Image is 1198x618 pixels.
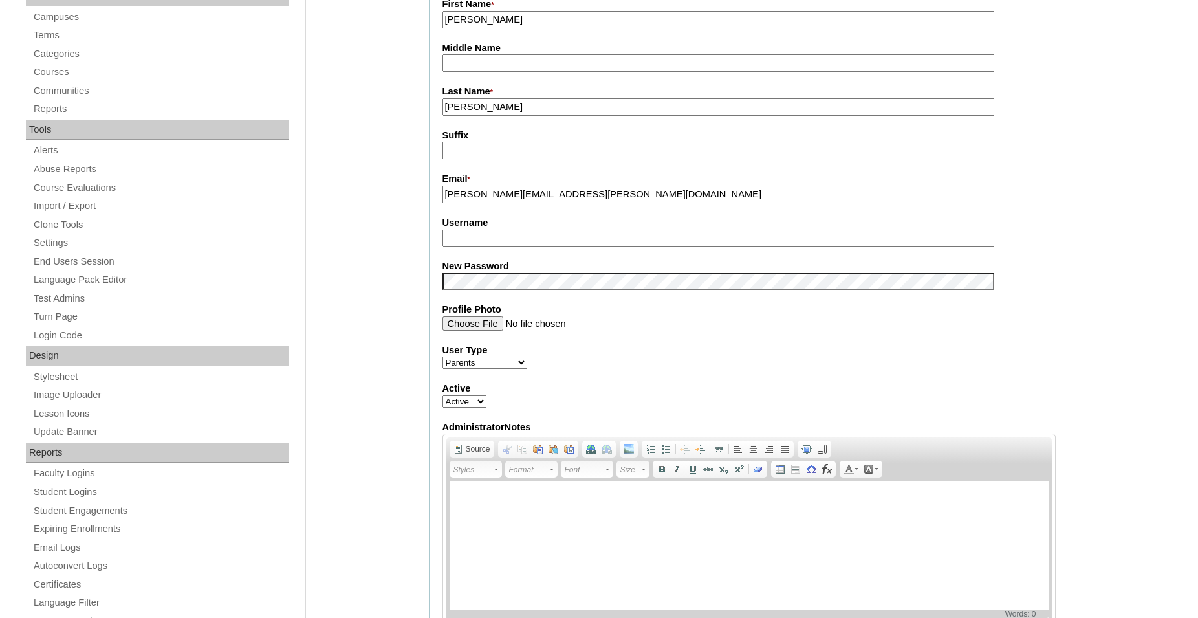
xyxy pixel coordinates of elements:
a: Align Left [730,442,746,456]
a: Email Logs [32,540,289,556]
a: Courses [32,64,289,80]
label: Middle Name [442,41,1056,55]
a: Autoconvert Logs [32,558,289,574]
a: Certificates [32,577,289,593]
a: Remove Format [750,462,766,476]
a: Block Quote [712,442,727,456]
a: Background Color [861,462,881,476]
a: Insert Equation [819,462,834,476]
a: Update Banner [32,424,289,440]
a: Settings [32,235,289,251]
a: Communities [32,83,289,99]
label: AdministratorNotes [442,421,1056,434]
a: Table [772,462,788,476]
a: Format [505,461,558,478]
a: Unlink [599,442,615,456]
label: Active [442,382,1056,395]
a: Student Engagements [32,503,289,519]
a: Lesson Icons [32,406,289,422]
a: Styles [450,461,502,478]
label: User Type [442,344,1056,357]
a: Test Admins [32,291,289,307]
a: Import / Export [32,198,289,214]
a: Paste as plain text [546,442,561,456]
a: Source [451,442,493,456]
span: Styles [453,462,492,478]
a: Faculty Logins [32,465,289,481]
label: Profile Photo [442,303,1056,316]
label: Username [442,216,1056,230]
a: Reports [32,101,289,117]
span: Font [565,462,604,478]
a: Subscript [716,462,732,476]
div: Tools [26,120,289,140]
a: Campuses [32,9,289,25]
label: Email [442,172,1056,186]
a: Insert Special Character [803,462,819,476]
iframe: Rich Text Editor, AdministratorNotes [450,481,1049,610]
a: Strike Through [701,462,716,476]
a: Insert/Remove Numbered List [643,442,659,456]
a: Student Logins [32,484,289,500]
span: Size [620,462,640,478]
a: Center [746,442,761,456]
a: Font [561,461,613,478]
a: Italic [670,462,685,476]
a: Text Color [841,462,861,476]
a: Turn Page [32,309,289,325]
a: Decrease Indent [677,442,693,456]
a: Size [616,461,649,478]
span: Source [464,444,490,454]
a: End Users Session [32,254,289,270]
a: Justify [777,442,792,456]
a: Alerts [32,142,289,159]
a: Terms [32,27,289,43]
a: Clone Tools [32,217,289,233]
div: Design [26,346,289,366]
a: Increase Indent [693,442,708,456]
a: Superscript [732,462,747,476]
a: Copy [515,442,530,456]
a: Course Evaluations [32,180,289,196]
a: Language Filter [32,595,289,611]
span: Format [509,462,548,478]
a: Paste [530,442,546,456]
a: Paste from Word [561,442,577,456]
a: Abuse Reports [32,161,289,177]
label: Suffix [442,129,1056,142]
label: Last Name [442,85,1056,99]
a: Maximize [799,442,814,456]
a: Link [583,442,599,456]
a: Login Code [32,327,289,344]
a: Insert Horizontal Line [788,462,803,476]
a: Insert/Remove Bulleted List [659,442,674,456]
label: New Password [442,259,1056,273]
a: Bold [654,462,670,476]
a: Categories [32,46,289,62]
a: Align Right [761,442,777,456]
a: Add Image [621,442,637,456]
div: Reports [26,443,289,463]
a: Underline [685,462,701,476]
a: Expiring Enrollments [32,521,289,537]
a: Language Pack Editor [32,272,289,288]
a: Show Blocks [814,442,830,456]
a: Cut [499,442,515,456]
a: Stylesheet [32,369,289,385]
a: Image Uploader [32,387,289,403]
